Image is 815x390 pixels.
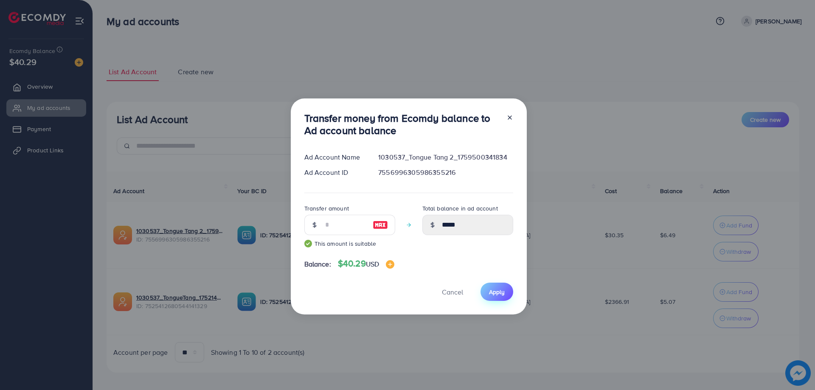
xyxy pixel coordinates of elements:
span: Apply [489,288,505,296]
button: Apply [481,283,513,301]
div: 1030537_Tongue Tang 2_1759500341834 [371,152,520,162]
div: 7556996305986355216 [371,168,520,177]
img: guide [304,240,312,247]
small: This amount is suitable [304,239,395,248]
h4: $40.29 [338,258,394,269]
label: Total balance in ad account [422,204,498,213]
button: Cancel [431,283,474,301]
h3: Transfer money from Ecomdy balance to Ad account balance [304,112,500,137]
label: Transfer amount [304,204,349,213]
span: Balance: [304,259,331,269]
div: Ad Account Name [298,152,372,162]
img: image [386,260,394,269]
div: Ad Account ID [298,168,372,177]
span: Cancel [442,287,463,297]
img: image [373,220,388,230]
span: USD [366,259,379,269]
